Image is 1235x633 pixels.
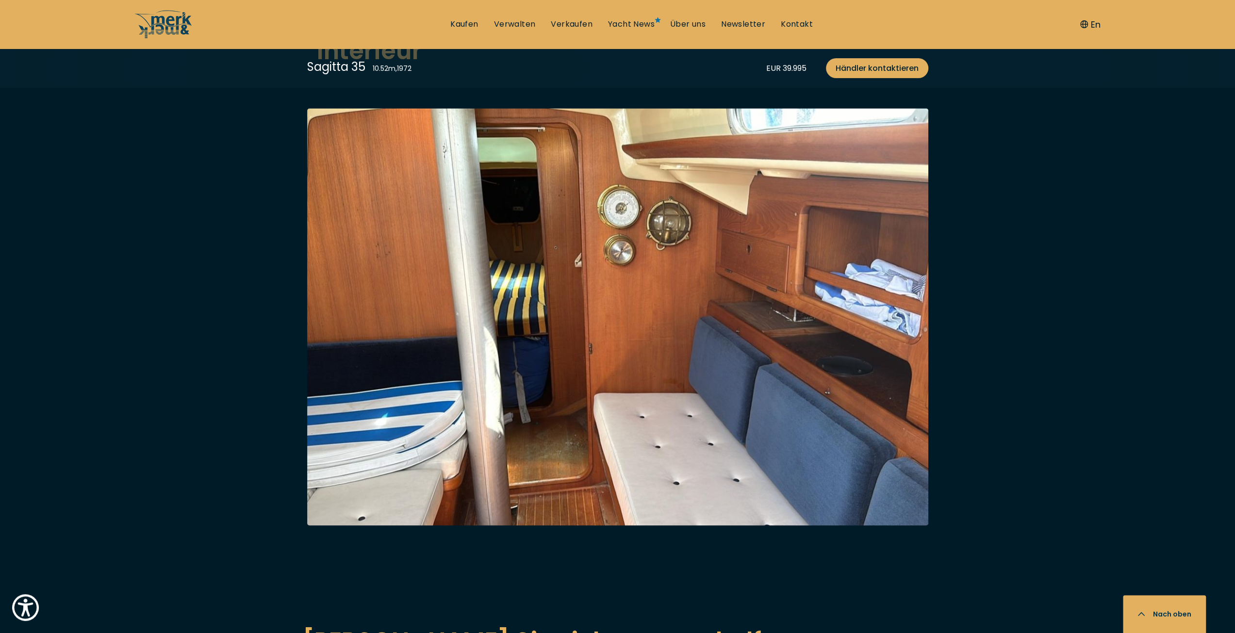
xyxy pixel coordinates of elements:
[1123,595,1206,633] button: Nach oben
[307,108,928,525] img: Merk&Merk
[373,64,412,74] div: 10.52 m , 1972
[307,58,365,75] div: Sagitta 35
[1080,18,1101,31] button: En
[826,58,928,78] a: Händler kontaktieren
[721,19,765,30] a: Newsletter
[450,19,478,30] a: Kaufen
[766,62,807,74] div: EUR 39.995
[494,19,536,30] a: Verwalten
[781,19,813,30] a: Kontakt
[551,19,593,30] a: Verkaufen
[608,19,655,30] a: Yacht News
[670,19,706,30] a: Über uns
[836,62,919,74] span: Händler kontaktieren
[10,592,41,623] button: Show Accessibility Preferences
